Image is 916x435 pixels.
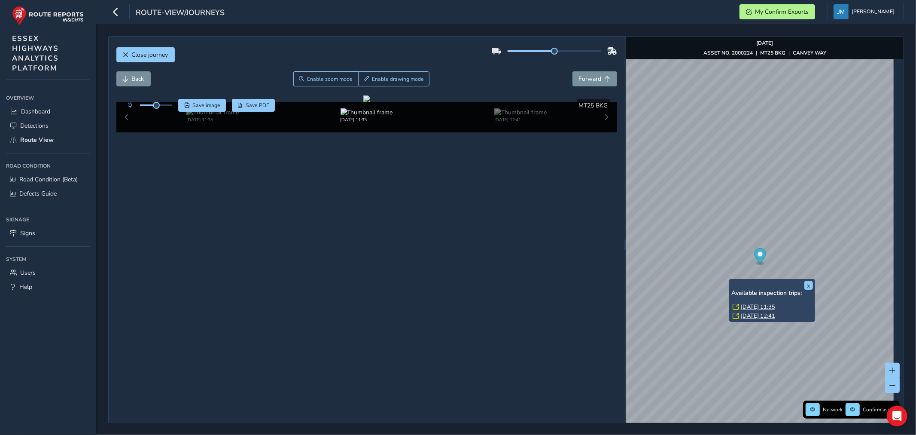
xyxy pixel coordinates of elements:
button: PDF [232,99,275,112]
strong: MT25 BKG [760,49,785,56]
img: diamond-layout [834,4,849,19]
div: Open Intercom Messenger [887,406,907,426]
a: [DATE] 12:41 [741,312,775,320]
a: Road Condition (Beta) [6,172,90,187]
strong: [DATE] [757,40,773,46]
span: Help [19,283,32,291]
span: Enable zoom mode [307,76,353,83]
span: MT25 BKG [579,101,608,110]
span: Users [20,269,36,277]
span: route-view/journeys [136,7,225,19]
span: Close journey [132,51,168,59]
span: Forward [579,75,602,83]
div: Map marker [755,248,766,266]
strong: CANVEY WAY [793,49,826,56]
span: Road Condition (Beta) [19,175,78,184]
button: Forward [572,71,617,86]
div: [DATE] 11:35 [186,116,239,123]
div: System [6,253,90,266]
a: Detections [6,119,90,133]
a: [DATE] 11:35 [741,303,775,311]
div: Road Condition [6,159,90,172]
span: Confirm assets [863,406,897,413]
span: Network [823,406,843,413]
span: Dashboard [21,107,50,116]
img: Thumbnail frame [494,108,547,116]
img: Thumbnail frame [341,108,393,116]
a: Users [6,266,90,280]
span: Save PDF [246,102,269,109]
span: Enable drawing mode [372,76,424,83]
button: My Confirm Exports [739,4,815,19]
span: My Confirm Exports [755,8,809,16]
a: Signs [6,226,90,240]
div: [DATE] 11:33 [341,116,393,123]
div: [DATE] 12:41 [494,116,547,123]
span: [PERSON_NAME] [852,4,895,19]
button: Close journey [116,47,175,62]
span: Back [132,75,144,83]
a: Defects Guide [6,187,90,201]
span: Route View [20,136,54,144]
button: [PERSON_NAME] [834,4,898,19]
button: Zoom [293,71,358,86]
div: | | [703,49,826,56]
span: Detections [20,122,49,130]
button: Save [178,99,226,112]
span: Signs [20,229,35,237]
button: Back [116,71,151,86]
a: Help [6,280,90,294]
div: Overview [6,92,90,104]
strong: ASSET NO. 2000224 [703,49,753,56]
div: Signage [6,213,90,226]
h6: Available inspection trips: [731,290,813,297]
img: Thumbnail frame [186,108,239,116]
span: Defects Guide [19,190,57,198]
span: Save image [192,102,220,109]
span: ESSEX HIGHWAYS ANALYTICS PLATFORM [12,34,59,73]
a: Dashboard [6,104,90,119]
img: rr logo [12,6,84,25]
a: Route View [6,133,90,147]
button: x [804,281,813,290]
button: Draw [358,71,430,86]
